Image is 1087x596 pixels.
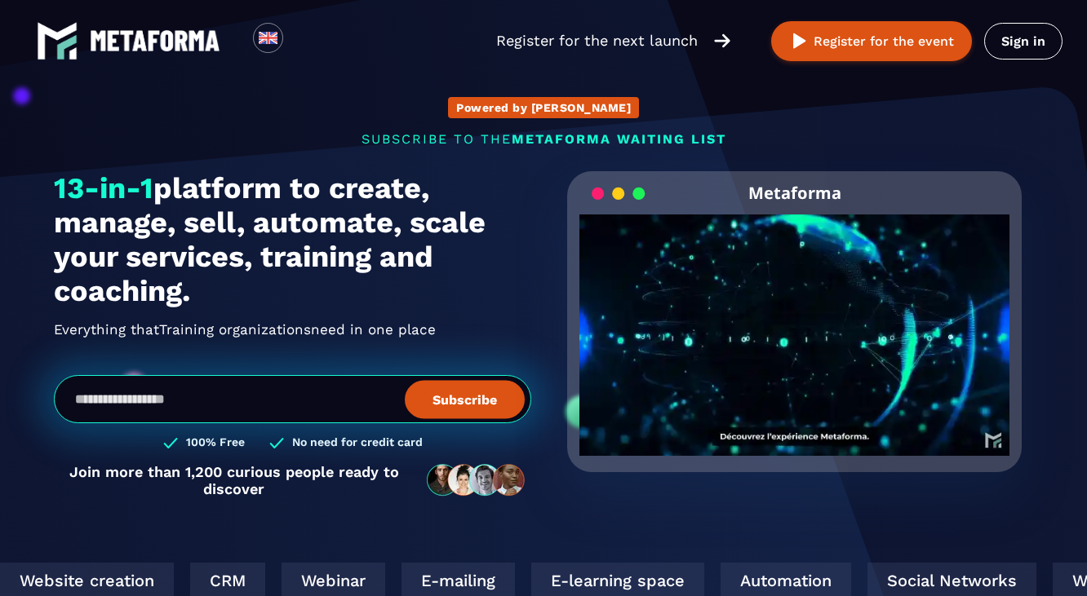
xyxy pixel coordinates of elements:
p: SUBSCRIBE TO THE [54,131,1033,147]
img: logo [37,20,78,61]
p: Join more than 1,200 curious people ready to discover [54,463,414,497]
button: Register for the event [771,21,972,61]
h2: Everything that need in one place [54,316,531,342]
img: logo [90,30,220,51]
h3: No need for credit card [292,435,423,451]
a: Sign in [984,23,1063,60]
h3: 100% Free [186,435,245,451]
img: play [789,31,810,51]
img: en [258,28,278,48]
button: Subscribe [405,380,525,418]
span: Training organizations [159,316,311,342]
img: arrow-right [714,32,730,50]
img: checked [163,435,178,451]
h2: Metaforma [748,171,841,214]
img: loading [592,186,646,201]
video: Your browser does not support the video tag. [579,214,1009,429]
p: Register for the next launch [496,29,698,52]
p: Powered by [PERSON_NAME] [456,101,631,114]
div: Search for option [283,23,323,59]
span: 13-in-1 [54,171,153,205]
img: checked [269,435,284,451]
h1: platform to create, manage, sell, automate, scale your services, training and coaching. [54,171,531,308]
img: community-people [422,463,531,497]
input: Search for option [297,31,309,51]
span: METAFORMA WAITING LIST [512,131,726,147]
